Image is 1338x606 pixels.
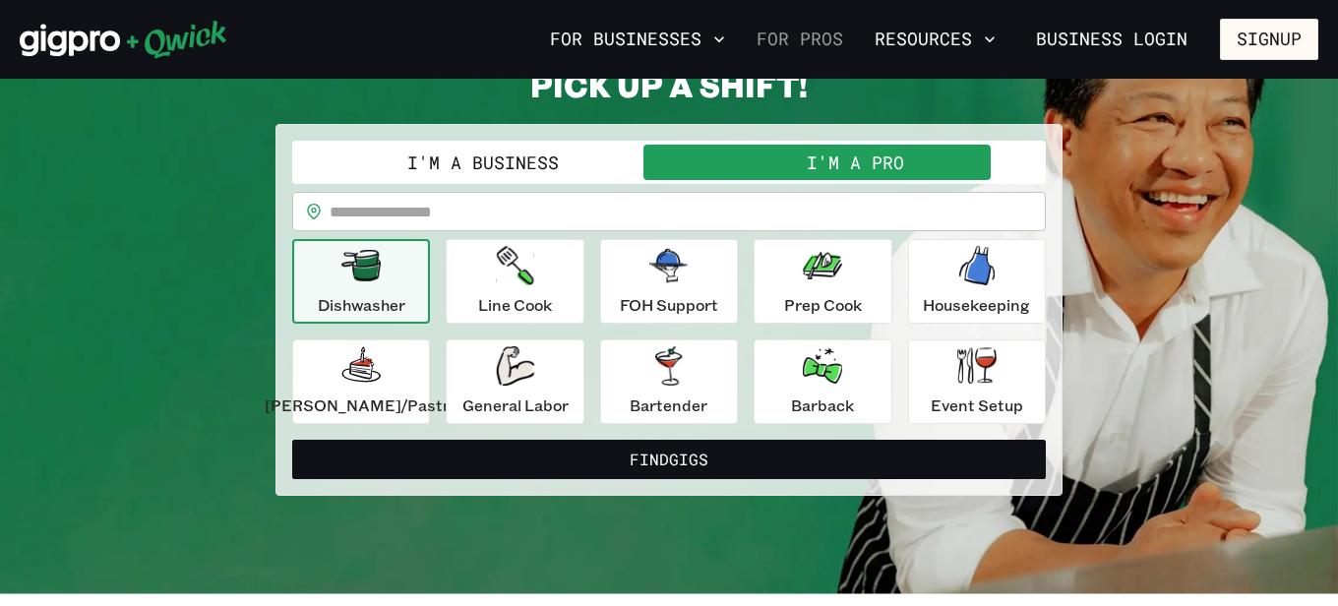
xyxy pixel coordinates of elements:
p: [PERSON_NAME]/Pastry [265,394,457,417]
button: FindGigs [292,440,1046,479]
p: Bartender [630,394,707,417]
button: Dishwasher [292,239,430,324]
p: General Labor [462,394,569,417]
button: [PERSON_NAME]/Pastry [292,339,430,424]
button: Prep Cook [754,239,891,324]
button: Housekeeping [908,239,1046,324]
button: Resources [867,23,1003,56]
p: Dishwasher [318,293,405,317]
button: Barback [754,339,891,424]
button: General Labor [446,339,583,424]
button: Signup [1220,19,1318,60]
p: Event Setup [931,394,1023,417]
button: FOH Support [600,239,738,324]
p: Housekeeping [923,293,1030,317]
p: FOH Support [620,293,718,317]
p: Barback [791,394,854,417]
button: Event Setup [908,339,1046,424]
h2: PICK UP A SHIFT! [275,65,1063,104]
button: I'm a Business [296,145,669,180]
button: I'm a Pro [669,145,1042,180]
p: Line Cook [478,293,552,317]
a: For Pros [749,23,851,56]
button: For Businesses [542,23,733,56]
p: Prep Cook [784,293,862,317]
button: Line Cook [446,239,583,324]
button: Bartender [600,339,738,424]
a: Business Login [1019,19,1204,60]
